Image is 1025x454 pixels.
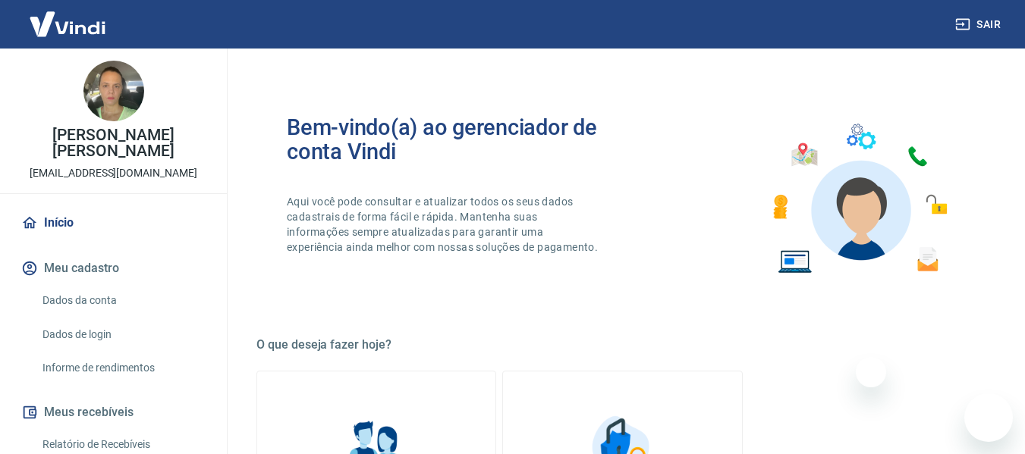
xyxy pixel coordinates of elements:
[256,337,989,352] h5: O que deseja fazer hoje?
[36,285,209,316] a: Dados da conta
[30,165,197,181] p: [EMAIL_ADDRESS][DOMAIN_NAME]
[36,319,209,350] a: Dados de login
[287,115,623,164] h2: Bem-vindo(a) ao gerenciador de conta Vindi
[36,352,209,384] a: Informe de rendimentos
[83,61,144,121] img: 15d61fe2-2cf3-463f-abb3-188f2b0ad94a.jpeg
[18,1,117,47] img: Vindi
[18,252,209,285] button: Meu cadastro
[759,115,958,283] img: Imagem de um avatar masculino com diversos icones exemplificando as funcionalidades do gerenciado...
[287,194,601,255] p: Aqui você pode consultar e atualizar todos os seus dados cadastrais de forma fácil e rápida. Mant...
[18,396,209,429] button: Meus recebíveis
[952,11,1007,39] button: Sair
[856,357,886,387] iframe: Fechar mensagem
[12,127,215,159] p: [PERSON_NAME] [PERSON_NAME]
[964,393,1013,442] iframe: Botão para abrir a janela de mensagens
[18,206,209,240] a: Início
